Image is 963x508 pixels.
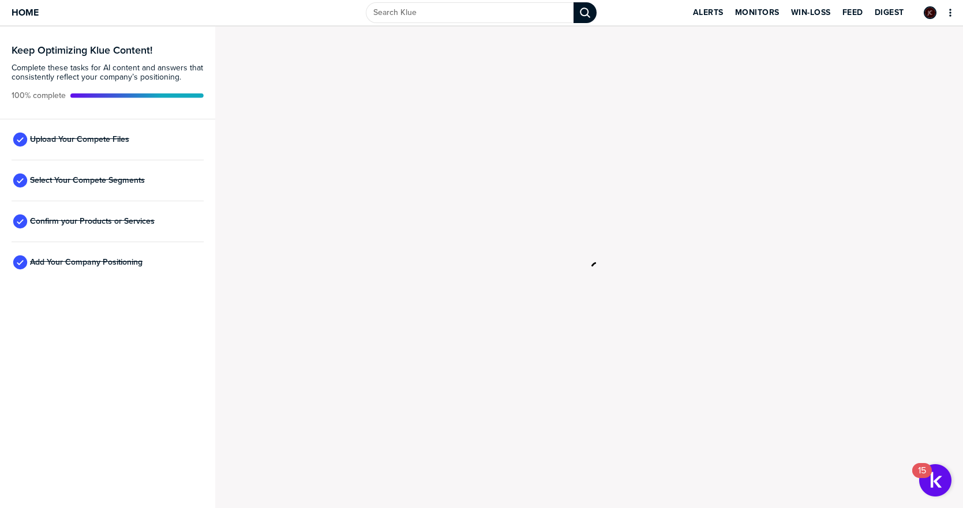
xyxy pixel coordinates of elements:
[12,7,39,17] span: Home
[30,258,143,267] span: Add Your Company Positioning
[12,91,66,100] span: Active
[918,471,926,486] div: 15
[875,8,904,17] span: Digest
[924,6,936,19] div: Jady Chan
[30,176,145,185] span: Select Your Compete Segments
[919,464,951,496] button: Open Resource Center, 15 new notifications
[693,8,724,17] span: Alerts
[366,2,574,23] input: Search Klue
[735,8,780,17] span: Monitors
[30,217,155,226] span: Confirm your Products or Services
[923,5,938,20] a: Edit Profile
[574,2,597,23] div: Search Klue
[842,8,863,17] span: Feed
[791,8,831,17] span: Win-Loss
[12,63,204,82] span: Complete these tasks for AI content and answers that consistently reflect your company’s position...
[925,7,935,18] img: b032c0713a3d62fa30159cfff5026988-sml.png
[12,45,204,55] h3: Keep Optimizing Klue Content!
[30,135,129,144] span: Upload Your Compete Files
